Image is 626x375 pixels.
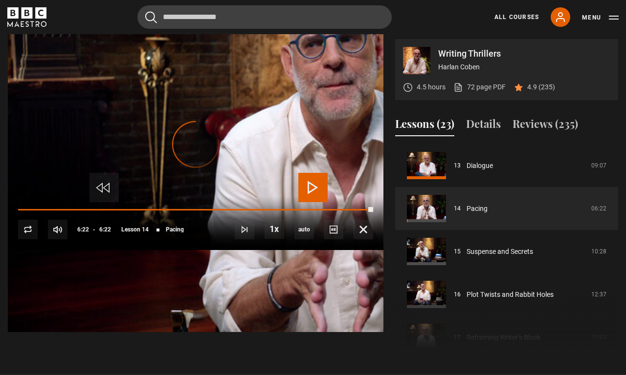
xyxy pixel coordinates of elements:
input: Search [137,5,392,29]
p: Harlan Coben [438,62,610,72]
button: Captions [324,220,343,239]
a: Pacing [467,204,488,214]
div: Current quality: 720p [294,220,314,239]
span: 6:22 [77,221,89,238]
button: Next Lesson [235,220,254,239]
button: Submit the search query [145,11,157,23]
div: Progress Bar [18,209,373,211]
a: Dialogue [467,161,493,171]
p: 4.5 hours [417,82,446,92]
span: Pacing [166,227,184,232]
span: auto [294,220,314,239]
a: Plot Twists and Rabbit Holes [467,290,554,300]
button: Toggle navigation [582,13,619,22]
p: 4.9 (235) [527,82,555,92]
button: Lessons (23) [395,116,454,136]
button: Fullscreen [354,220,373,239]
button: Mute [48,220,67,239]
button: Reviews (235) [513,116,578,136]
svg: BBC Maestro [7,7,46,27]
p: Writing Thrillers [438,49,610,58]
video-js: Video Player [8,39,383,250]
span: Lesson 14 [121,227,149,232]
button: Playback Rate [265,219,284,239]
a: All Courses [494,13,539,21]
button: Details [466,116,501,136]
button: Replay [18,220,38,239]
a: Suspense and Secrets [467,247,533,257]
span: 6:22 [99,221,111,238]
span: - [93,226,95,233]
a: 72 page PDF [453,82,506,92]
